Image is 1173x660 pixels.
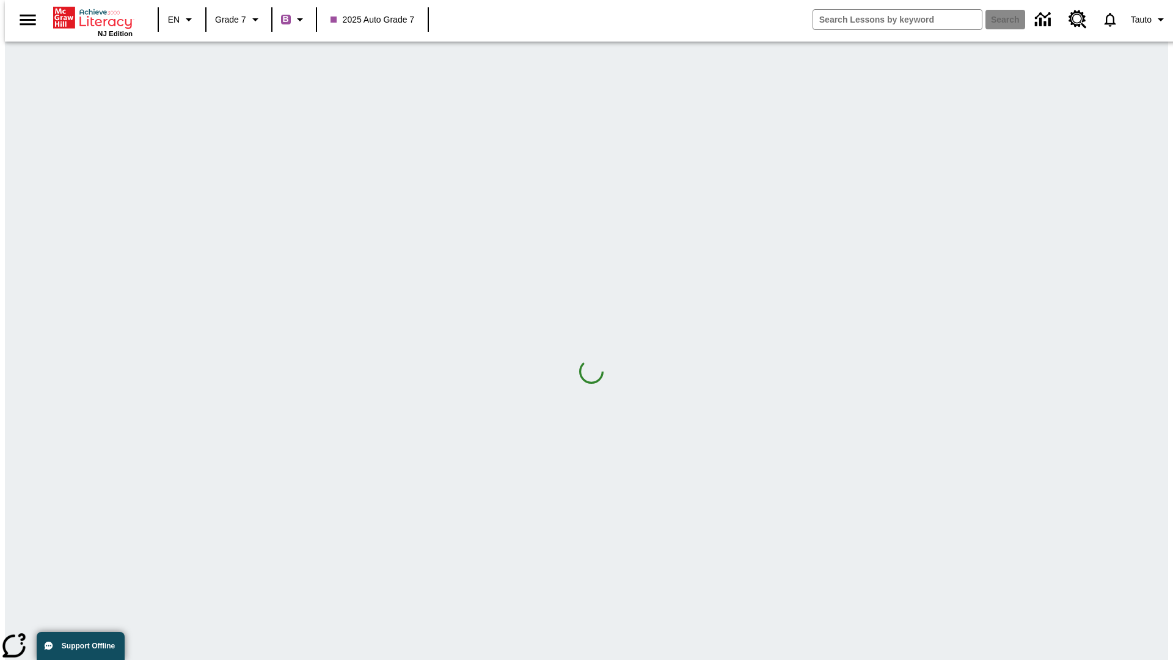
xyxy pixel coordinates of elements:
span: Support Offline [62,642,115,650]
button: Boost Class color is purple. Change class color [276,9,312,31]
span: Grade 7 [215,13,246,26]
a: Data Center [1028,3,1061,37]
span: 2025 Auto Grade 7 [331,13,415,26]
button: Support Offline [37,632,125,660]
span: B [283,12,289,27]
a: Resource Center, Will open in new tab [1061,3,1094,36]
button: Grade: Grade 7, Select a grade [210,9,268,31]
span: NJ Edition [98,30,133,37]
span: Tauto [1131,13,1152,26]
a: Notifications [1094,4,1126,35]
span: EN [168,13,180,26]
button: Open side menu [10,2,46,38]
button: Language: EN, Select a language [163,9,202,31]
input: search field [813,10,982,29]
div: Home [53,4,133,37]
button: Profile/Settings [1126,9,1173,31]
